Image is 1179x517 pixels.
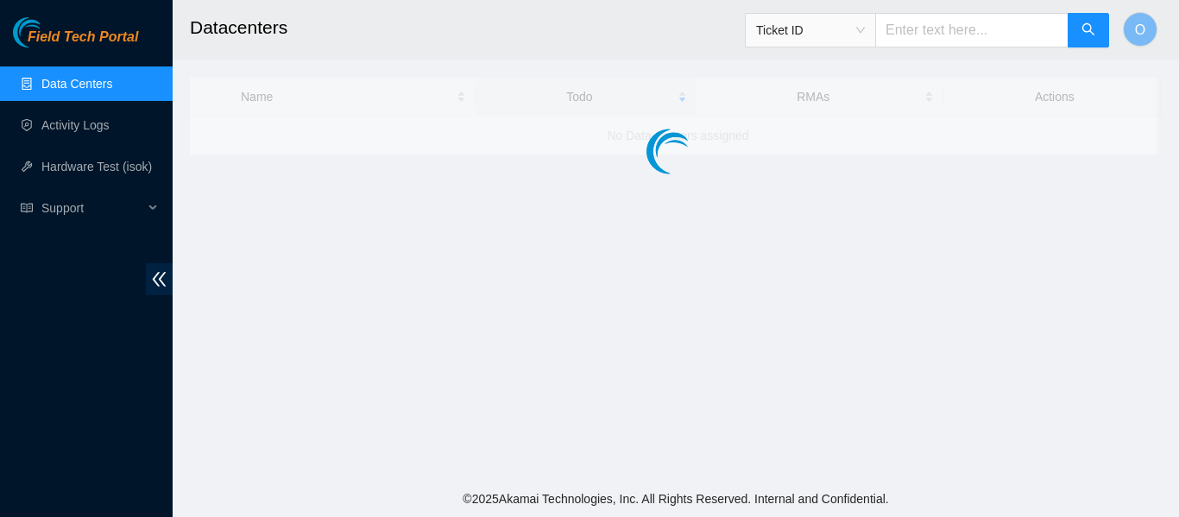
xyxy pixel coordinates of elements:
a: Activity Logs [41,118,110,132]
span: Field Tech Portal [28,29,138,46]
button: search [1068,13,1109,47]
span: Support [41,191,143,225]
span: read [21,202,33,214]
input: Enter text here... [875,13,1069,47]
footer: © 2025 Akamai Technologies, Inc. All Rights Reserved. Internal and Confidential. [173,481,1179,517]
a: Hardware Test (isok) [41,160,152,173]
a: Data Centers [41,77,112,91]
a: Akamai TechnologiesField Tech Portal [13,31,138,54]
span: double-left [146,263,173,295]
span: O [1135,19,1145,41]
span: search [1081,22,1095,39]
img: Akamai Technologies [13,17,87,47]
span: Ticket ID [756,17,865,43]
button: O [1123,12,1157,47]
